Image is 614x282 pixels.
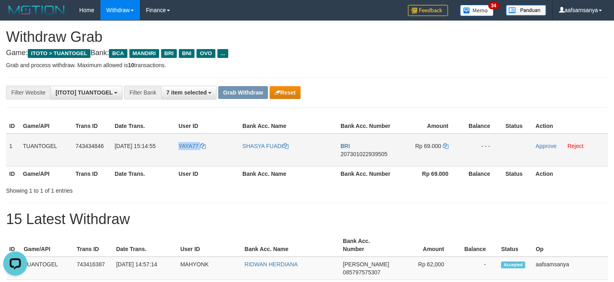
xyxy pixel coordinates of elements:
a: SHASYA FUADI [242,143,289,149]
button: Reset [270,86,301,99]
span: BRI [161,49,177,58]
p: Grab and process withdraw. Maximum allowed is transactions. [6,61,608,69]
span: Rp 69.000 [415,143,441,149]
th: Amount [393,234,456,257]
a: Copy 69000 to clipboard [443,143,448,149]
th: ID [6,166,20,181]
th: Trans ID [72,166,111,181]
img: MOTION_logo.png [6,4,67,16]
th: Date Trans. [111,119,175,134]
th: User ID [175,166,239,181]
th: Balance [456,234,498,257]
span: MANDIRI [129,49,159,58]
td: Rp 62,000 [393,257,456,280]
span: 34 [488,2,499,9]
th: Balance [460,119,502,134]
button: Grab Withdraw [218,86,268,99]
td: [DATE] 14:57:14 [113,257,177,280]
th: Bank Acc. Number [338,166,398,181]
td: 1 [6,134,20,167]
button: [ITOTO] TUANTOGEL [50,86,123,99]
span: ITOTO > TUANTOGEL [28,49,90,58]
span: Accepted [501,261,525,268]
th: User ID [175,119,239,134]
th: ID [6,234,20,257]
img: Button%20Memo.svg [460,5,494,16]
th: Trans ID [72,119,111,134]
th: Balance [460,166,502,181]
th: Action [532,119,608,134]
div: Filter Bank [124,86,161,99]
th: Game/API [20,119,72,134]
th: Rp 69.000 [398,166,460,181]
th: Date Trans. [113,234,177,257]
th: Status [498,234,532,257]
th: Amount [398,119,460,134]
td: 743416387 [74,257,113,280]
span: YAYA77 [178,143,199,149]
span: [DATE] 15:14:55 [115,143,156,149]
th: Bank Acc. Number [340,234,393,257]
a: Reject [567,143,583,149]
th: Bank Acc. Name [242,234,340,257]
button: Open LiveChat chat widget [3,3,27,27]
th: Status [502,166,532,181]
th: Trans ID [74,234,113,257]
td: TUANTOGEL [20,134,72,167]
td: - - - [460,134,502,167]
th: ID [6,119,20,134]
button: 7 item selected [161,86,217,99]
span: BNI [179,49,194,58]
span: [PERSON_NAME] [343,261,389,268]
span: BCA [109,49,127,58]
th: Op [532,234,608,257]
span: Copy 085797575307 to clipboard [343,269,380,276]
span: [ITOTO] TUANTOGEL [55,89,113,96]
span: BRI [341,143,350,149]
h1: Withdraw Grab [6,29,608,45]
th: Bank Acc. Name [239,166,337,181]
td: MAHYONK [177,257,242,280]
h1: 15 Latest Withdraw [6,211,608,227]
span: 7 item selected [166,89,207,96]
h4: Game: Bank: [6,49,608,57]
th: Bank Acc. Name [239,119,337,134]
a: YAYA77 [178,143,206,149]
img: Feedback.jpg [408,5,448,16]
th: Game/API [20,166,72,181]
span: 743434846 [76,143,104,149]
th: Status [502,119,532,134]
th: Date Trans. [111,166,175,181]
td: TUANTOGEL [20,257,74,280]
a: RIDWAN HERDIANA [245,261,298,268]
td: aafsamsanya [532,257,608,280]
div: Filter Website [6,86,50,99]
th: Action [532,166,608,181]
strong: 10 [128,62,134,68]
th: Game/API [20,234,74,257]
td: - [456,257,498,280]
span: Copy 207301022939505 to clipboard [341,151,388,157]
a: Approve [536,143,557,149]
th: User ID [177,234,242,257]
img: panduan.png [506,5,546,16]
span: OVO [196,49,215,58]
div: Showing 1 to 1 of 1 entries [6,183,250,195]
span: ... [217,49,228,58]
th: Bank Acc. Number [338,119,398,134]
